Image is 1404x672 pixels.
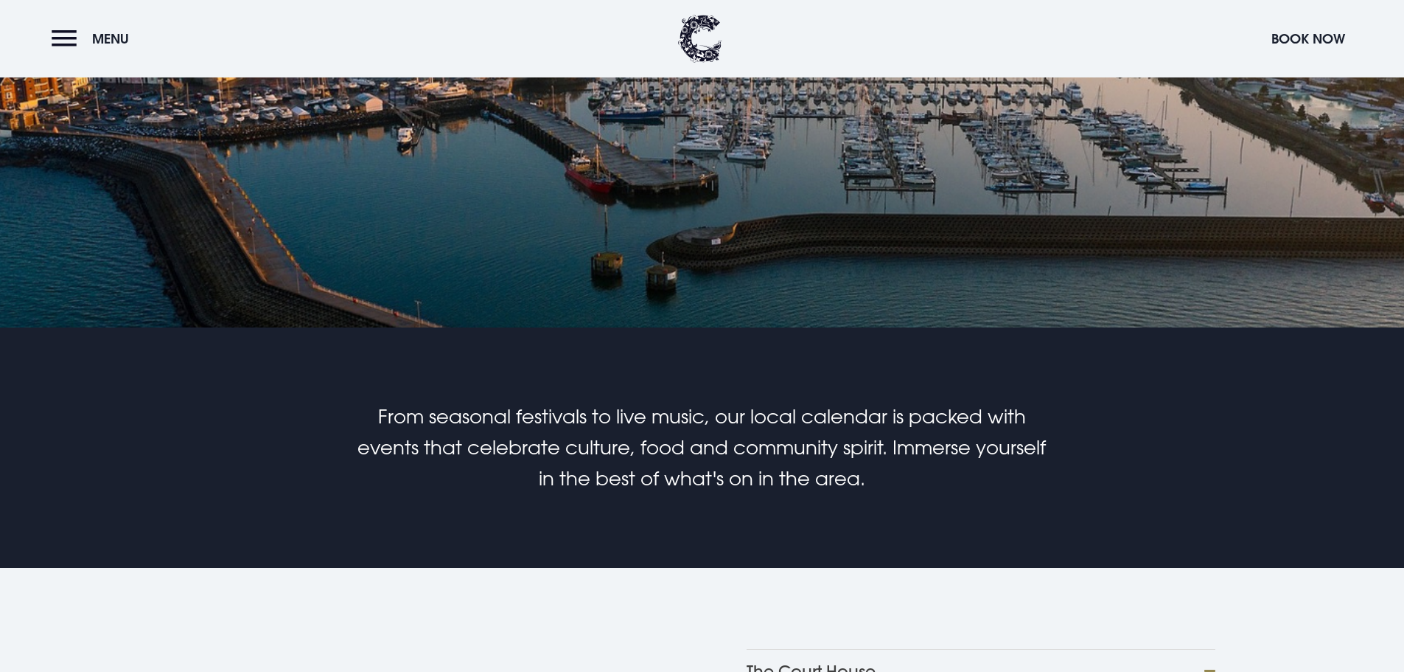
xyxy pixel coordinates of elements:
[92,30,129,47] span: Menu
[678,15,722,63] img: Clandeboye Lodge
[52,23,136,55] button: Menu
[351,401,1052,494] p: From seasonal festivals to live music, our local calendar is packed with events that celebrate cu...
[1264,23,1352,55] button: Book Now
